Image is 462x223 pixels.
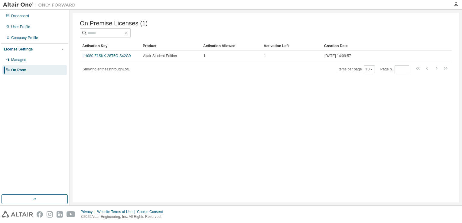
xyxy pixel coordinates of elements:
[3,2,79,8] img: Altair One
[83,67,130,71] span: Showing entries 1 through 1 of 1
[67,211,75,218] img: youtube.svg
[11,68,26,73] div: On Prem
[11,35,38,40] div: Company Profile
[264,41,319,51] div: Activation Left
[143,53,177,58] span: Altair Student Edition
[203,53,206,58] span: 1
[80,20,148,27] span: On Premise Licenses (1)
[380,65,409,73] span: Page n.
[47,211,53,218] img: instagram.svg
[97,209,137,214] div: Website Terms of Use
[83,54,131,58] a: LH080-Z1SKX-28T5Q-S42G9
[203,41,259,51] div: Activation Allowed
[137,209,166,214] div: Cookie Consent
[81,214,167,219] p: © 2025 Altair Engineering, Inc. All Rights Reserved.
[57,211,63,218] img: linkedin.svg
[82,41,138,51] div: Activation Key
[143,41,198,51] div: Product
[11,24,30,29] div: User Profile
[338,65,375,73] span: Items per page
[11,14,29,18] div: Dashboard
[324,53,351,58] span: [DATE] 14:09:57
[264,53,266,58] span: 1
[11,57,26,62] div: Managed
[37,211,43,218] img: facebook.svg
[2,211,33,218] img: altair_logo.svg
[365,67,373,72] button: 10
[324,41,425,51] div: Creation Date
[4,47,33,52] div: License Settings
[81,209,97,214] div: Privacy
